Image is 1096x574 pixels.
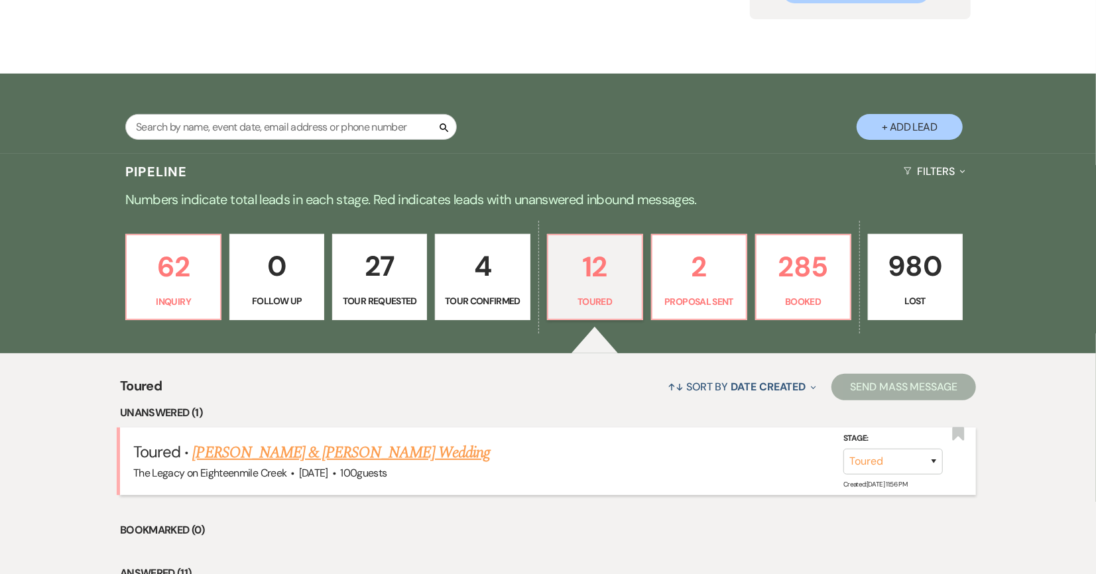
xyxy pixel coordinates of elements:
span: The Legacy on Eighteenmile Creek [133,466,287,480]
p: 980 [877,244,954,288]
p: Lost [877,294,954,308]
p: Tour Requested [341,294,418,308]
a: 62Inquiry [125,234,221,320]
p: 0 [238,244,316,288]
a: 2Proposal Sent [651,234,747,320]
span: Toured [133,441,180,462]
a: 4Tour Confirmed [435,234,530,320]
p: 285 [764,245,842,289]
span: Toured [120,376,162,404]
a: 27Tour Requested [332,234,427,320]
label: Stage: [843,431,943,446]
a: 285Booked [755,234,851,320]
p: 27 [341,244,418,288]
button: + Add Lead [857,114,963,140]
p: Booked [764,294,842,309]
p: 12 [556,245,634,289]
p: Toured [556,294,634,309]
span: 100 guests [340,466,387,480]
p: Proposal Sent [660,294,738,309]
p: 2 [660,245,738,289]
p: 4 [444,244,521,288]
p: Inquiry [135,294,212,309]
a: 12Toured [547,234,643,320]
span: Date Created [731,380,806,394]
button: Filters [898,154,971,189]
h3: Pipeline [125,162,188,181]
span: ↑↓ [668,380,684,394]
a: [PERSON_NAME] & [PERSON_NAME] Wedding [193,441,490,465]
p: Numbers indicate total leads in each stage. Red indicates leads with unanswered inbound messages. [71,189,1026,210]
p: 62 [135,245,212,289]
span: Created: [DATE] 11:56 PM [843,480,907,488]
a: 0Follow Up [229,234,324,320]
p: Tour Confirmed [444,294,521,308]
li: Bookmarked (0) [120,522,976,539]
button: Send Mass Message [831,374,976,400]
span: [DATE] [299,466,328,480]
button: Sort By Date Created [662,369,822,404]
p: Follow Up [238,294,316,308]
li: Unanswered (1) [120,404,976,422]
a: 980Lost [868,234,963,320]
input: Search by name, event date, email address or phone number [125,114,457,140]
